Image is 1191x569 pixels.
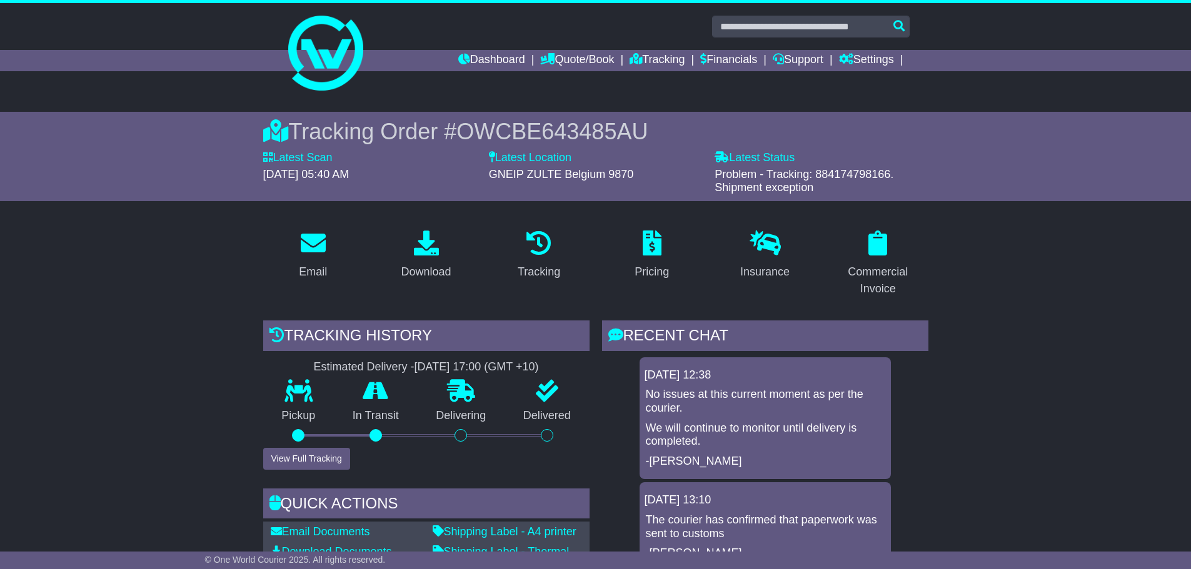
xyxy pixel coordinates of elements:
span: © One World Courier 2025. All rights reserved. [205,555,386,565]
div: [DATE] 12:38 [645,369,886,382]
p: Pickup [263,409,334,423]
a: Settings [839,50,894,71]
div: Estimated Delivery - [263,360,590,374]
a: Email Documents [271,525,370,538]
span: [DATE] 05:40 AM [263,168,349,181]
div: RECENT CHAT [602,320,928,354]
div: [DATE] 13:10 [645,493,886,507]
div: Commercial Invoice [836,264,920,297]
p: We will continue to monitor until delivery is completed. [646,422,885,448]
label: Latest Location [489,151,571,165]
a: Pricing [626,226,677,285]
a: Commercial Invoice [828,226,928,302]
div: Quick Actions [263,488,590,522]
a: Dashboard [458,50,525,71]
div: Tracking [518,264,560,280]
p: -[PERSON_NAME] [646,455,885,468]
div: Email [299,264,327,280]
div: Download [401,264,451,280]
span: Problem - Tracking: 884174798166. Shipment exception [715,168,893,194]
a: Email [291,226,335,285]
a: Tracking [510,226,568,285]
div: Pricing [635,264,669,280]
p: The courier has confirmed that paperwork was sent to customs [646,513,885,540]
button: View Full Tracking [263,448,350,470]
p: No issues at this current moment as per the courier. [646,388,885,415]
a: Shipping Label - A4 printer [433,525,576,538]
a: Insurance [732,226,798,285]
a: Download Documents [271,545,392,558]
p: -[PERSON_NAME] [646,547,885,560]
p: Delivering [418,409,505,423]
a: Quote/Book [540,50,614,71]
a: Download [393,226,459,285]
p: Delivered [505,409,590,423]
div: Insurance [740,264,790,280]
a: Tracking [630,50,685,71]
a: Support [773,50,823,71]
a: Financials [700,50,757,71]
span: OWCBE643485AU [456,119,648,144]
label: Latest Scan [263,151,333,165]
p: In Transit [334,409,418,423]
div: [DATE] 17:00 (GMT +10) [415,360,539,374]
div: Tracking Order # [263,118,928,145]
label: Latest Status [715,151,795,165]
div: Tracking history [263,320,590,354]
span: GNEIP ZULTE Belgium 9870 [489,168,633,181]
